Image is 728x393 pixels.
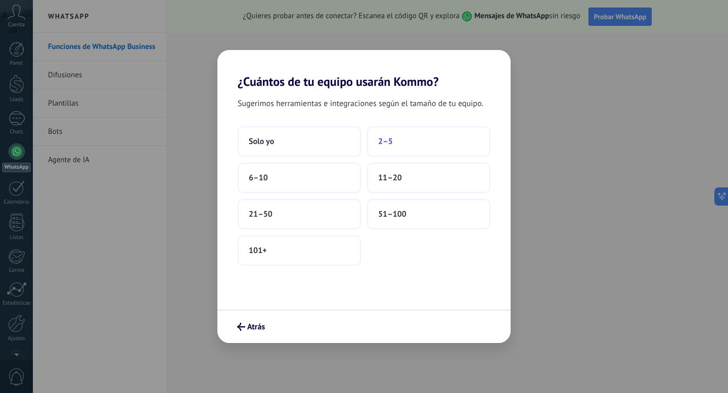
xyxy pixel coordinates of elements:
span: 11–20 [378,173,402,183]
span: Sugerimos herramientas e integraciones según el tamaño de tu equipo. [238,97,483,110]
span: 101+ [249,245,267,256]
span: Atrás [247,323,265,330]
button: Solo yo [238,126,361,157]
button: 101+ [238,235,361,266]
button: 2–5 [367,126,490,157]
button: 51–100 [367,199,490,229]
h2: ¿Cuántos de tu equipo usarán Kommo? [217,50,511,89]
span: 6–10 [249,173,268,183]
span: Solo yo [249,136,274,146]
button: 21–50 [238,199,361,229]
span: 51–100 [378,209,406,219]
span: 21–50 [249,209,272,219]
button: 6–10 [238,163,361,193]
button: 11–20 [367,163,490,193]
span: 2–5 [378,136,393,146]
button: Atrás [233,318,269,335]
